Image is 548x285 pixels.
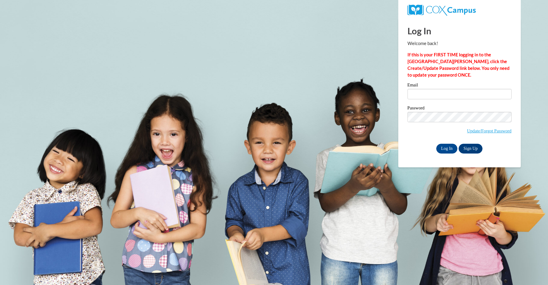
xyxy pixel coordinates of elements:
[407,7,476,12] a: COX Campus
[407,52,509,78] strong: If this is your FIRST TIME logging in to the [GEOGRAPHIC_DATA][PERSON_NAME], click the Create/Upd...
[407,83,512,89] label: Email
[407,5,476,16] img: COX Campus
[436,144,458,154] input: Log In
[407,40,512,47] p: Welcome back!
[407,106,512,112] label: Password
[407,25,512,37] h1: Log In
[467,128,511,133] a: Update/Forgot Password
[459,144,482,154] a: Sign Up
